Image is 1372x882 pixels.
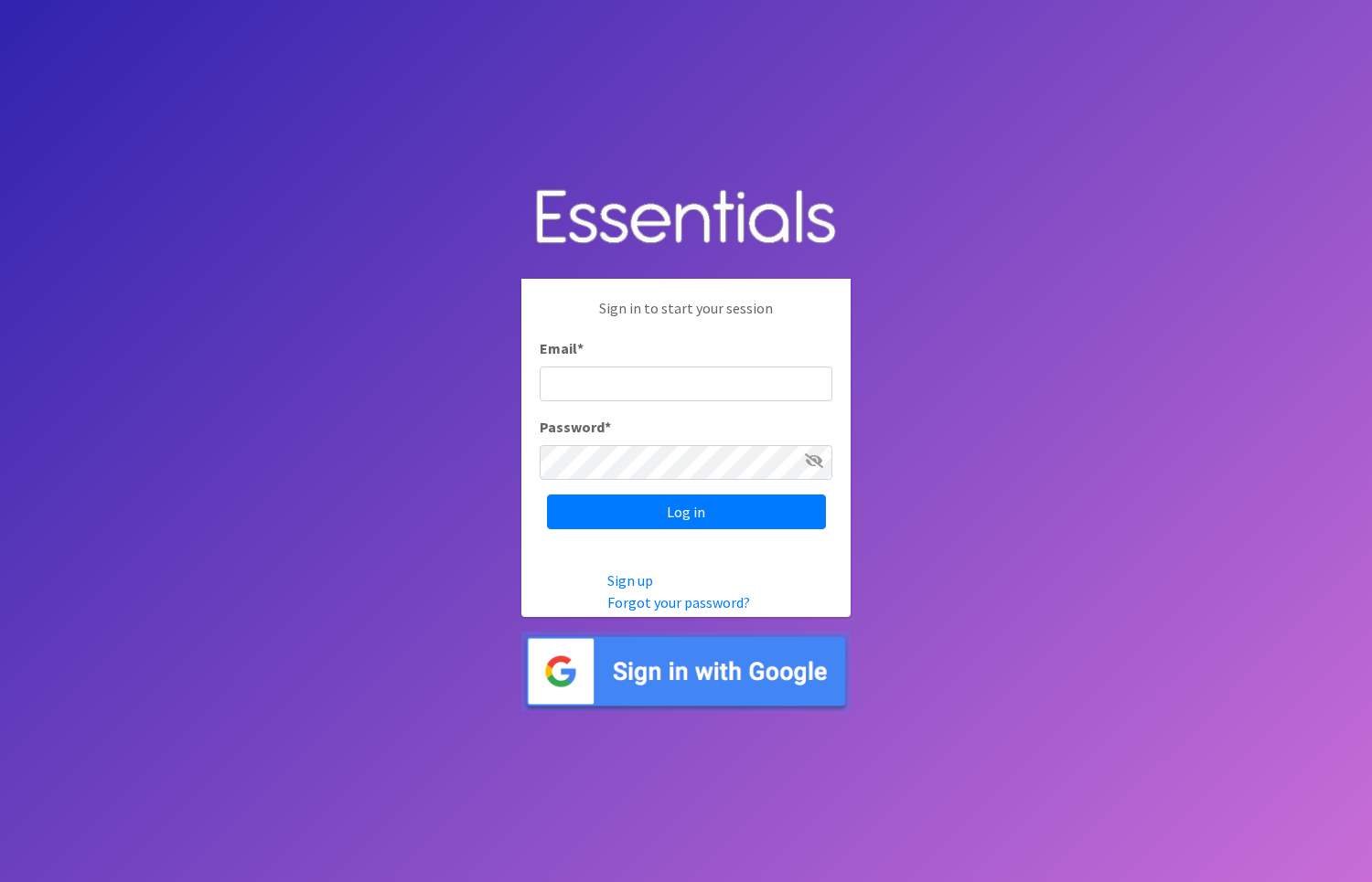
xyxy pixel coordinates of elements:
[521,171,851,265] img: Human Essentials
[521,632,851,711] img: Sign in with Google
[605,418,611,436] abbr: required
[540,297,832,337] p: Sign in to start your session
[577,339,584,357] abbr: required
[547,494,826,529] input: Log in
[540,416,611,438] label: Password
[607,593,750,611] a: Forgot your password?
[607,571,653,590] a: Sign up
[540,337,584,359] label: Email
